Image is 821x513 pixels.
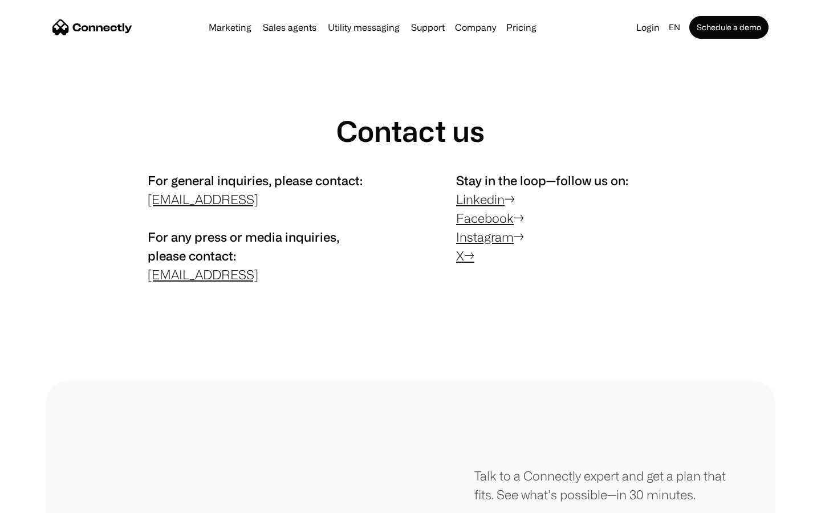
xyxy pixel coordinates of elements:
a: Support [407,23,449,32]
a: Schedule a demo [689,16,769,39]
a: [EMAIL_ADDRESS] [148,192,258,206]
a: Pricing [502,23,541,32]
div: en [669,19,680,35]
div: Company [455,19,496,35]
a: home [52,19,132,36]
a: Linkedin [456,192,505,206]
div: en [664,19,687,35]
span: Stay in the loop—follow us on: [456,173,628,188]
aside: Language selected: English [11,492,68,509]
a: Utility messaging [323,23,404,32]
span: For any press or media inquiries, please contact: [148,230,339,263]
a: X [456,249,464,263]
a: Instagram [456,230,514,244]
a: [EMAIL_ADDRESS] [148,267,258,282]
a: Facebook [456,211,514,225]
a: Login [632,19,664,35]
ul: Language list [23,493,68,509]
a: Marketing [204,23,256,32]
div: Talk to a Connectly expert and get a plan that fits. See what’s possible—in 30 minutes. [474,466,730,504]
div: Company [452,19,499,35]
span: For general inquiries, please contact: [148,173,363,188]
a: → [464,249,474,263]
a: Sales agents [258,23,321,32]
p: → → → [456,171,673,265]
h1: Contact us [336,114,485,148]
